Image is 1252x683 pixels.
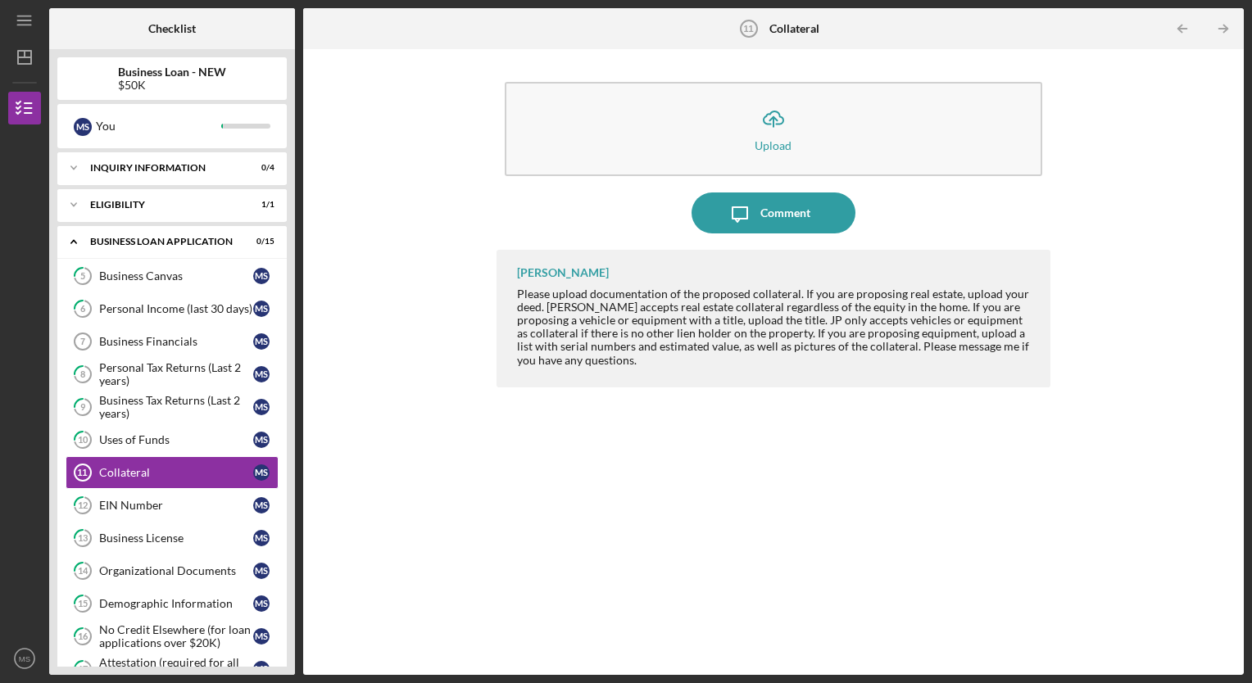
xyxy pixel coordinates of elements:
[78,566,88,577] tspan: 14
[66,292,279,325] a: 6Personal Income (last 30 days)MS
[253,333,270,350] div: M S
[19,654,30,663] text: MS
[78,500,88,511] tspan: 12
[253,432,270,448] div: M S
[77,468,87,477] tspan: 11
[99,499,253,512] div: EIN Number
[517,266,609,279] div: [PERSON_NAME]
[245,163,274,173] div: 0 / 4
[118,66,226,79] b: Business Loan - NEW
[755,139,792,152] div: Upload
[66,522,279,554] a: 13Business LicenseMS
[78,533,88,544] tspan: 13
[99,394,253,420] div: Business Tax Returns (Last 2 years)
[253,464,270,481] div: M S
[99,466,253,479] div: Collateral
[253,595,270,612] div: M S
[253,628,270,645] div: M S
[78,631,88,642] tspan: 16
[505,82,1043,176] button: Upload
[66,620,279,653] a: 16No Credit Elsewhere (for loan applications over $20K)MS
[253,301,270,317] div: M S
[253,661,270,677] div: M S
[66,325,279,358] a: 7Business FinancialsMS
[66,260,279,292] a: 5Business CanvasMS
[66,489,279,522] a: 12EIN NumberMS
[66,358,279,391] a: 8Personal Tax Returns (Last 2 years)MS
[692,192,855,233] button: Comment
[99,623,253,649] div: No Credit Elsewhere (for loan applications over $20K)
[80,402,86,413] tspan: 9
[99,433,253,446] div: Uses of Funds
[253,268,270,284] div: M S
[99,656,253,682] div: Attestation (required for all new loan applications)
[78,435,88,446] tspan: 10
[90,163,234,173] div: INQUIRY INFORMATION
[78,599,88,609] tspan: 15
[99,564,253,577] div: Organizational Documents
[80,369,85,380] tspan: 8
[253,530,270,546] div: M S
[74,118,92,136] div: M S
[118,79,226,92] div: $50K
[253,497,270,513] div: M S
[66,554,279,587] a: 14Organizational DocumentsMS
[90,200,234,210] div: ELIGIBILITY
[253,563,270,579] div: M S
[99,269,253,283] div: Business Canvas
[80,304,86,314] tspan: 6
[99,302,253,315] div: Personal Income (last 30 days)
[99,531,253,545] div: Business License
[80,337,85,346] tspan: 7
[90,237,234,247] div: BUSINESS LOAN APPLICATION
[517,287,1035,367] div: Please upload documentation of the proposed collateral. If you are proposing real estate, upload ...
[148,22,196,35] b: Checklist
[245,200,274,210] div: 1 / 1
[8,642,41,675] button: MS
[253,399,270,415] div: M S
[743,24,753,34] tspan: 11
[78,664,88,675] tspan: 17
[66,456,279,489] a: 11CollateralMS
[99,597,253,610] div: Demographic Information
[80,271,85,282] tspan: 5
[66,423,279,456] a: 10Uses of FundsMS
[96,112,221,140] div: You
[769,22,819,35] b: Collateral
[66,587,279,620] a: 15Demographic InformationMS
[99,361,253,387] div: Personal Tax Returns (Last 2 years)
[66,391,279,423] a: 9Business Tax Returns (Last 2 years)MS
[760,192,810,233] div: Comment
[253,366,270,382] div: M S
[245,237,274,247] div: 0 / 15
[99,335,253,348] div: Business Financials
